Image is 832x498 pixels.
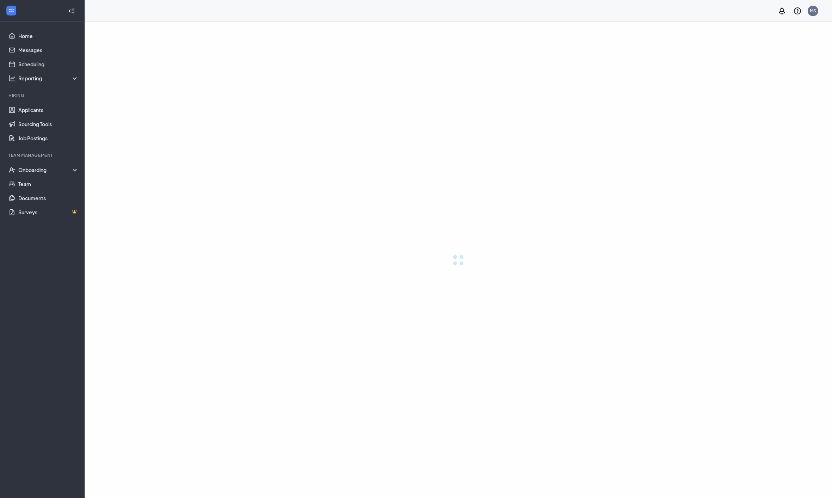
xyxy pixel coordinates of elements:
[68,7,75,14] svg: Collapse
[810,8,816,14] div: MS
[8,7,15,14] svg: WorkstreamLogo
[8,152,77,158] div: Team Management
[18,177,79,191] a: Team
[18,166,79,173] div: Onboarding
[8,166,16,173] svg: UserCheck
[18,205,79,219] a: SurveysCrown
[18,57,79,71] a: Scheduling
[8,75,16,82] svg: Analysis
[18,191,79,205] a: Documents
[793,7,802,15] svg: QuestionInfo
[18,117,79,131] a: Sourcing Tools
[18,29,79,43] a: Home
[8,92,77,98] div: Hiring
[18,131,79,145] a: Job Postings
[18,43,79,57] a: Messages
[18,103,79,117] a: Applicants
[18,75,79,82] div: Reporting
[778,7,786,15] svg: Notifications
